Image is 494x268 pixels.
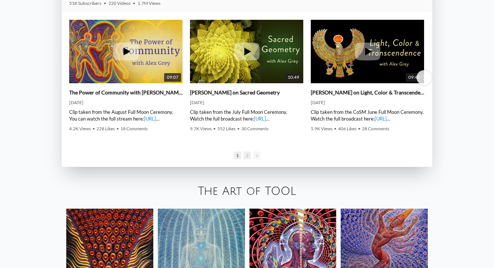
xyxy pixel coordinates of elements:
[285,73,302,82] span: 10:49
[243,152,251,159] span: 2
[338,126,356,131] span: 406 Likes
[362,126,389,131] span: 28 Comments
[190,20,303,83] a: Alex Grey on Sacred Geometry 10:49
[334,126,337,131] span: •
[69,20,182,83] a: The Power of Community with Alex Grey 09:07
[190,100,303,106] div: [DATE]
[120,126,148,131] span: 18 Comments
[311,20,424,83] a: Alex Grey on Light, Color & Transcendence 09:42
[92,126,95,131] span: •
[311,116,390,128] a: [URL][DOMAIN_NAME]
[96,126,115,131] span: 228 Likes
[69,89,182,96] a: The Power of Community with [PERSON_NAME]
[311,9,424,94] img: Alex Grey on Light, Color & Transcendence
[104,0,106,6] span: •
[234,152,241,159] span: 1
[69,109,182,122] div: Clip taken from the August Full Moon Ceremony. You can watch the full stream here: | [PERSON_NAME...
[69,0,101,6] span: 51K Subscribers
[108,0,131,6] span: 220 Videos
[116,126,119,131] span: •
[213,126,216,131] span: •
[190,126,212,131] span: 9.7K Views
[190,9,303,94] img: Alex Grey on Sacred Geometry
[237,126,240,131] span: •
[69,126,91,131] span: 4.2K Views
[190,109,303,122] div: Clip taken from the July Full Moon Ceremony. Watch the full broadcast here: | [PERSON_NAME] | ► W...
[241,126,269,131] span: 30 Comments
[190,89,280,96] a: [PERSON_NAME] on Sacred Geometry
[217,126,236,131] span: 552 Likes
[164,73,181,82] span: 09:07
[311,100,424,106] div: [DATE]
[198,185,296,197] a: The Art of TOOL
[406,73,423,82] span: 09:42
[69,116,159,128] a: [URL][DOMAIN_NAME]
[190,116,269,128] a: [URL][DOMAIN_NAME]
[311,126,332,131] span: 5.9K Views
[69,100,182,106] div: [DATE]
[311,89,424,96] a: [PERSON_NAME] on Light, Color & Transcendence
[138,0,160,6] span: 1.7M Views
[311,109,424,122] div: Clip taken from the CoSM June Full Moon Ceremony. Watch the full broadcast here: | [PERSON_NAME] ...
[133,0,135,6] span: •
[69,9,182,94] img: The Power of Community with Alex Grey
[358,126,360,131] span: •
